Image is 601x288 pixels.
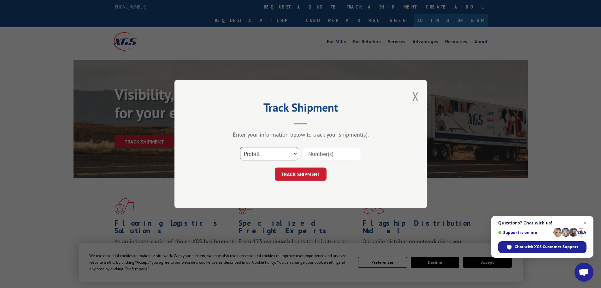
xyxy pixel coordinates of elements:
[206,131,395,138] div: Enter your information below to track your shipment(s).
[303,147,361,160] input: Number(s)
[206,103,395,115] h2: Track Shipment
[498,241,586,253] span: Chat with XGS Customer Support
[498,220,586,225] span: Questions? Chat with us!
[498,230,551,235] span: Support is online
[412,88,419,105] button: Close modal
[574,263,593,282] a: Open chat
[275,168,327,181] button: TRACK SHIPMENT
[515,244,578,250] span: Chat with XGS Customer Support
